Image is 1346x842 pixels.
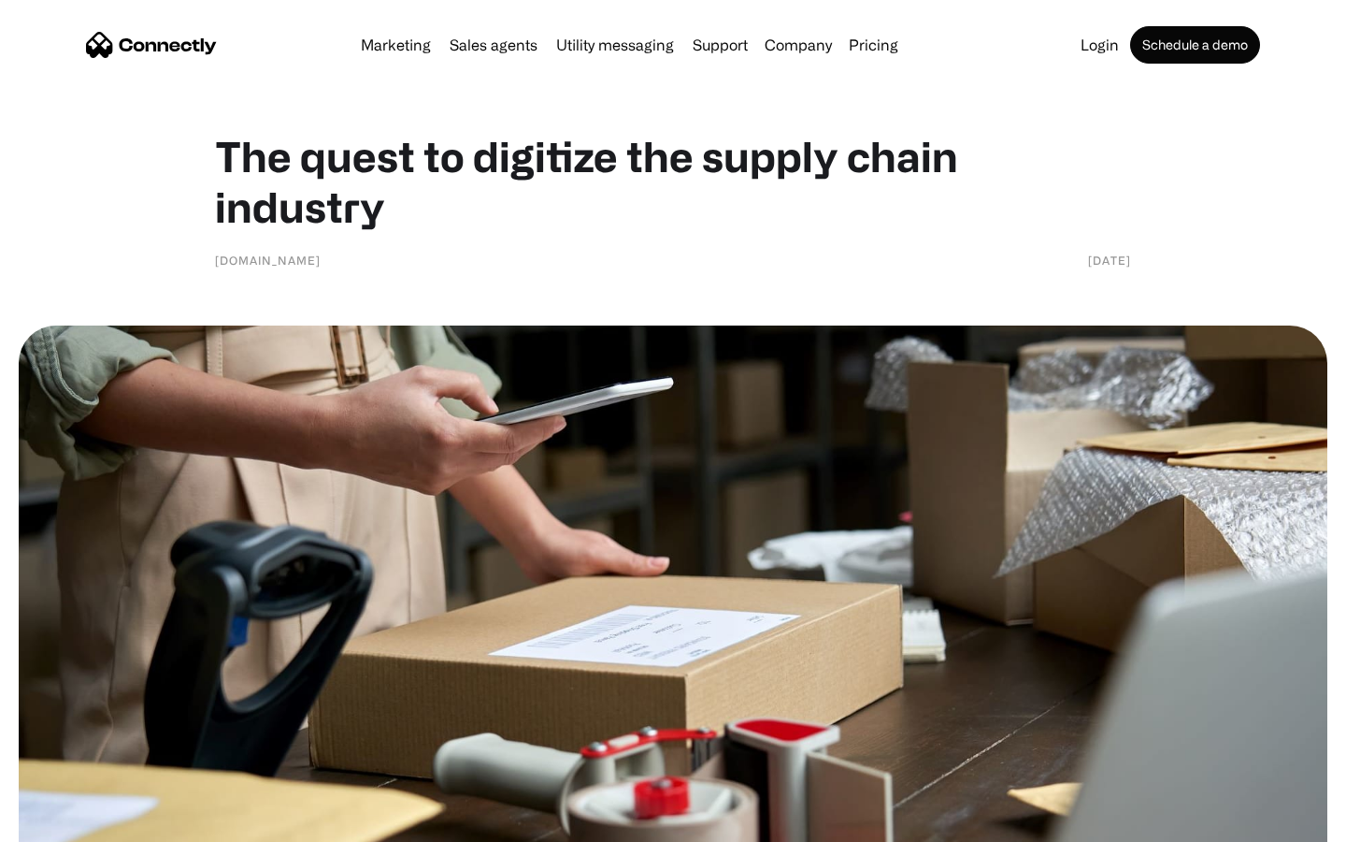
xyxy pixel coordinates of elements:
[37,809,112,835] ul: Language list
[442,37,545,52] a: Sales agents
[1088,251,1131,269] div: [DATE]
[1073,37,1126,52] a: Login
[549,37,681,52] a: Utility messaging
[1130,26,1260,64] a: Schedule a demo
[685,37,755,52] a: Support
[765,32,832,58] div: Company
[19,809,112,835] aside: Language selected: English
[215,131,1131,232] h1: The quest to digitize the supply chain industry
[841,37,906,52] a: Pricing
[215,251,321,269] div: [DOMAIN_NAME]
[353,37,438,52] a: Marketing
